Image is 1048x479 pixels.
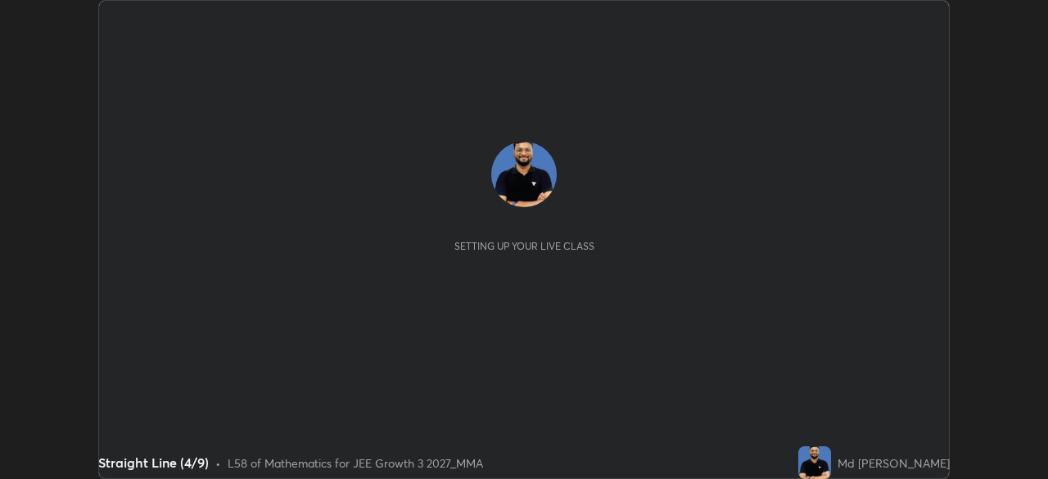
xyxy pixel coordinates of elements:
div: Setting up your live class [454,240,594,252]
img: 2958a625379348b7bd8472edfd5724da.jpg [798,446,831,479]
img: 2958a625379348b7bd8472edfd5724da.jpg [491,142,557,207]
div: • [215,454,221,472]
div: Straight Line (4/9) [98,453,209,472]
div: Md [PERSON_NAME] [838,454,950,472]
div: L58 of Mathematics for JEE Growth 3 2027_MMA [228,454,483,472]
